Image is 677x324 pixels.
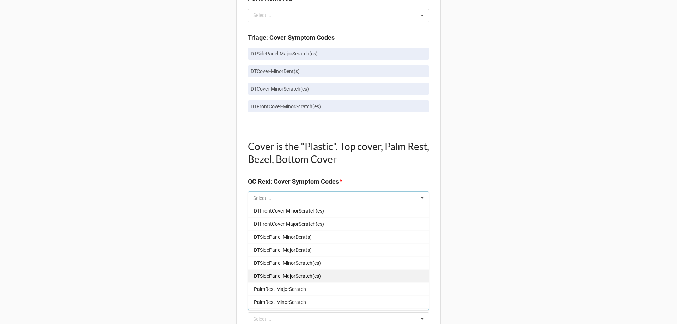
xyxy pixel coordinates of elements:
[254,260,321,266] span: DTSidePanel-MinorScratch(es)
[254,208,324,214] span: DTFrontCover-MinorScratch(es)
[251,315,282,323] div: Select ...
[248,177,339,187] label: QC Rexi: Cover Symptom Codes
[251,103,426,110] p: DTFrontCover-MinorScratch(es)
[254,247,312,253] span: DTSidePanel-MajorDent(s)
[254,286,306,292] span: PalmRest-MajorScratch
[248,33,335,43] label: Triage: Cover Symptom Codes
[251,50,426,57] p: DTSidePanel-MajorScratch(es)
[254,299,306,305] span: PalmRest-MinorScratch
[254,234,312,240] span: DTSidePanel-MinorDent(s)
[251,85,426,92] p: DTCover-MinorScratch(es)
[251,68,426,75] p: DTCover-MinorDent(s)
[254,221,324,227] span: DTFrontCover-MajorScratch(es)
[248,140,429,165] h1: Cover is the "Plastic". Top cover, Palm Rest, Bezel, Bottom Cover
[254,273,321,279] span: DTSidePanel-MajorScratch(es)
[251,11,282,19] div: Select ...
